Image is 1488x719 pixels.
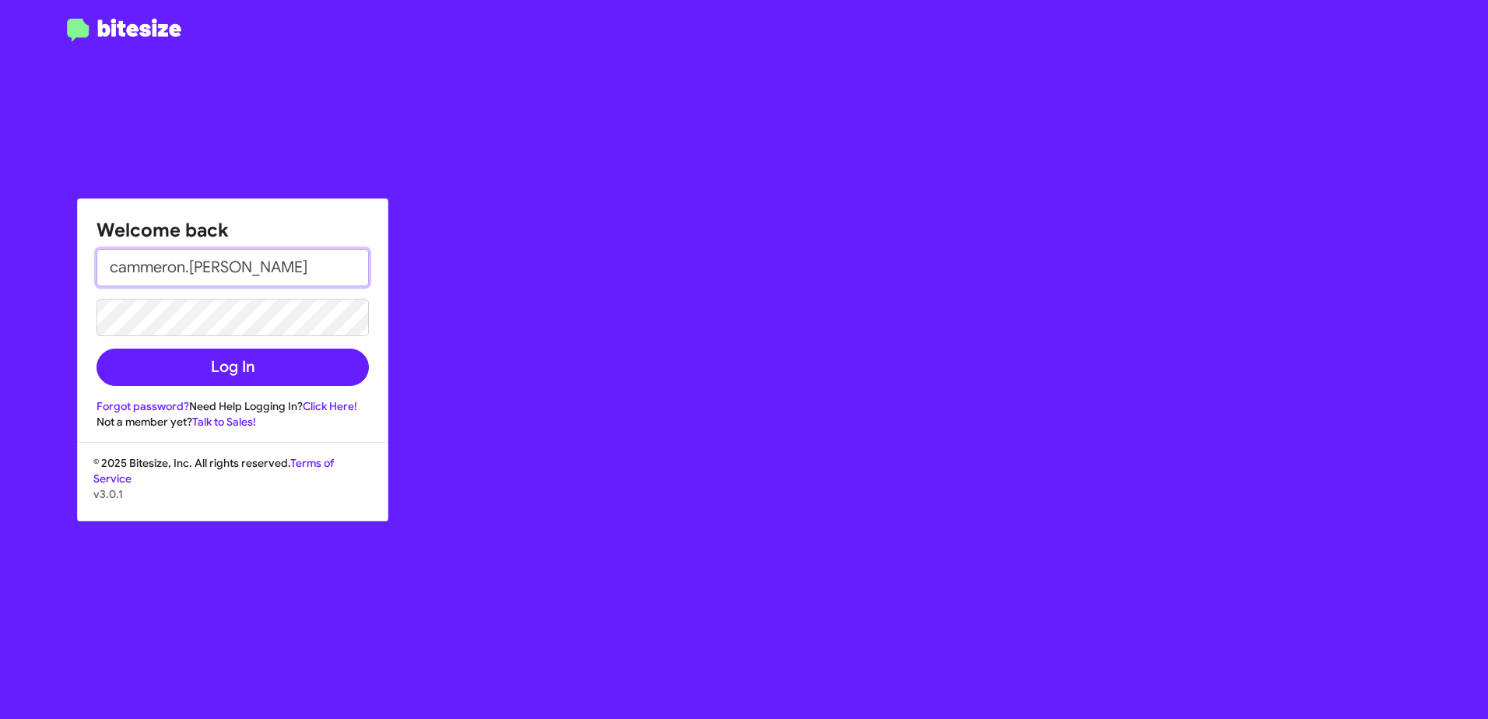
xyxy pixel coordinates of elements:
[97,349,369,386] button: Log In
[97,398,369,414] div: Need Help Logging In?
[97,249,369,286] input: Email address
[97,414,369,430] div: Not a member yet?
[78,455,388,521] div: © 2025 Bitesize, Inc. All rights reserved.
[93,456,334,486] a: Terms of Service
[303,399,357,413] a: Click Here!
[97,218,369,243] h1: Welcome back
[192,415,256,429] a: Talk to Sales!
[93,486,372,502] p: v3.0.1
[97,399,189,413] a: Forgot password?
